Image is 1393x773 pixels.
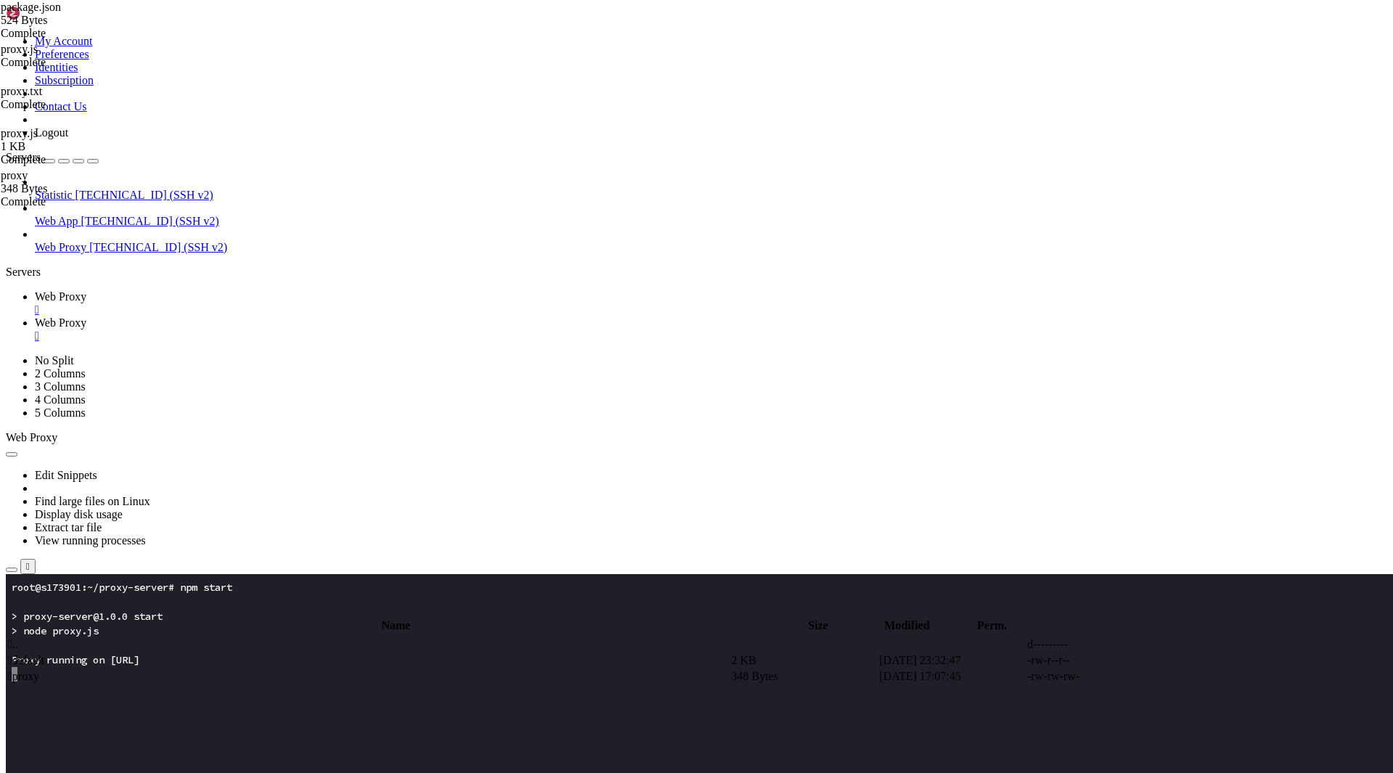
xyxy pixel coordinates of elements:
div: 524 Bytes [1,14,146,27]
span: proxy.js [1,127,146,153]
span: proxy [1,169,28,181]
span: package.json [1,1,146,27]
x-row: root@s173901:~/proxy-server# npm start [6,6,1204,20]
span: proxy.js [1,43,38,55]
span: package.json [1,1,61,13]
div: Complete [1,195,146,208]
span: proxy.txt [1,85,42,97]
x-row: > node proxy.js [6,49,1204,64]
div: Complete [1,98,146,111]
div: Complete [1,27,146,40]
div: Complete [1,56,146,69]
x-row: > proxy-server@1.0.0 start [6,35,1204,49]
div: 1 KB [1,140,146,153]
span: proxy [1,169,146,195]
div: Complete [1,153,146,166]
div: (0, 6) [6,93,12,107]
span: proxy.js [1,127,38,139]
div: 348 Bytes [1,182,146,195]
x-row: Proxy running on [URL] [6,78,1204,93]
